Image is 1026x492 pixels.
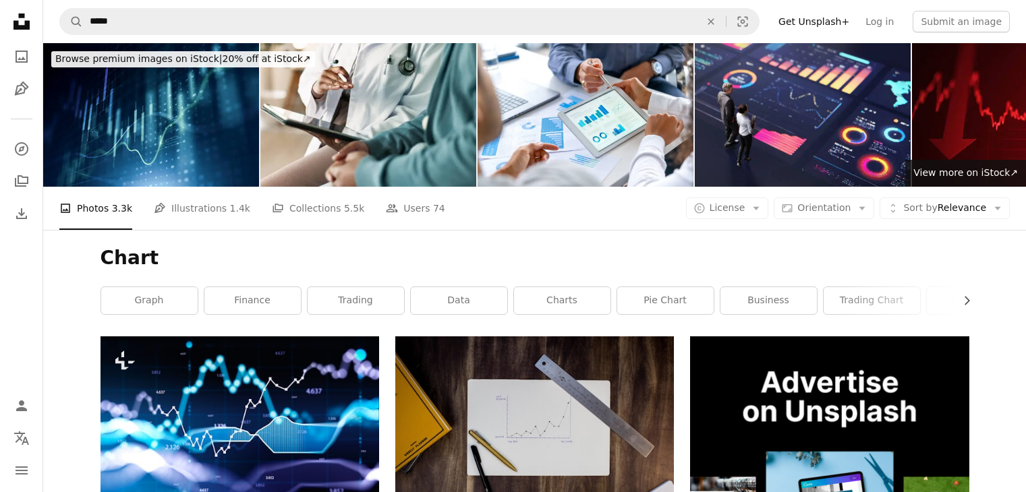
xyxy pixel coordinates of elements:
a: charts [514,287,610,314]
a: pen on paper [395,423,674,435]
span: View more on iStock ↗ [913,167,1018,178]
span: 20% off at iStock ↗ [55,53,311,64]
a: trading chart [824,287,920,314]
a: trading [308,287,404,314]
a: Browse premium images on iStock|20% off at iStock↗ [43,43,323,75]
a: Download History [8,200,35,227]
a: Explore [8,135,35,162]
span: License [710,202,745,213]
span: 5.5k [344,201,364,216]
button: Visual search [726,9,759,34]
button: Sort byRelevance [880,197,1010,219]
a: Users 74 [386,187,445,230]
a: bar chart [927,287,1023,314]
button: Clear [696,9,726,34]
a: Log in [857,11,902,32]
img: Currency and Exchange Stock Chart for Finance and Economy Display [43,43,259,187]
a: View more on iStock↗ [905,160,1026,187]
span: Orientation [797,202,851,213]
a: Illustrations [8,75,35,102]
button: Submit an image [913,11,1010,32]
button: Orientation [774,197,874,219]
a: Illustrations 1.4k [154,187,250,230]
form: Find visuals sitewide [59,8,760,35]
a: data [411,287,507,314]
button: Search Unsplash [60,9,83,34]
a: business [720,287,817,314]
span: 1.4k [230,201,250,216]
img: Business Team Analyzing Interactive Digital Dashboards with Data Visualizations [695,43,911,187]
a: Photos [8,43,35,70]
a: graph [101,287,198,314]
a: Collections [8,168,35,195]
span: 74 [433,201,445,216]
button: scroll list to the right [954,287,969,314]
a: Get Unsplash+ [770,11,857,32]
a: Concept of stock market and fintech data analysis. Blue and violet digital bar charts over dark b... [101,414,379,427]
span: Sort by [903,202,937,213]
a: finance [204,287,301,314]
img: Close up of three people looking at financial data with graphs and charts. [478,43,693,187]
button: Language [8,425,35,452]
a: pie chart [617,287,714,314]
a: Log in / Sign up [8,392,35,419]
img: Tablet, hands and patient with doctor in hospital for consultation with cold, flu and sickness. D... [260,43,476,187]
span: Browse premium images on iStock | [55,53,222,64]
a: Collections 5.5k [272,187,364,230]
h1: Chart [101,246,969,270]
button: License [686,197,769,219]
span: Relevance [903,202,986,215]
button: Menu [8,457,35,484]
